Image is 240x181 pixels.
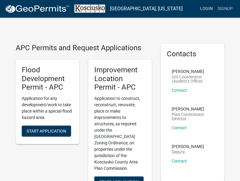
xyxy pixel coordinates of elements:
[198,3,215,15] a: Login
[172,107,213,111] p: [PERSON_NAME]
[27,129,66,133] span: Start Application
[215,3,235,15] a: Signup
[172,112,213,121] p: Plan Commission Director
[16,44,152,52] h4: APC Permits and Request Applications
[172,150,204,154] p: Deputy
[172,69,213,74] p: [PERSON_NAME]
[94,95,146,172] p: Application to construct, reconstruct, renovate, place or make improvements to structures, as req...
[22,126,71,137] button: Start Application
[172,75,213,83] p: GIS Coordinator (Auditor's Office)
[167,50,218,58] h5: Contacts
[172,159,187,163] a: Contact
[94,66,146,92] h5: Improvement Location Permit - APC
[172,125,187,130] a: Contact
[22,95,73,121] p: Application for any development/work to take place within a special flood hazard area.
[172,144,204,149] p: [PERSON_NAME]
[74,5,105,13] img: Kosciusko County, Indiana
[110,4,183,14] a: [GEOGRAPHIC_DATA], [US_STATE]
[22,66,73,92] h5: Flood Development Permit - APC
[172,88,187,93] a: Contact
